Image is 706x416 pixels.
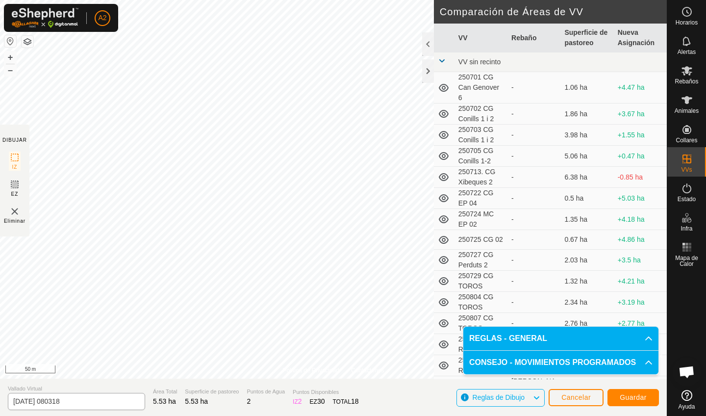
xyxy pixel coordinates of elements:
[678,196,696,202] span: Estado
[560,167,613,188] td: 6.38 ha
[454,125,507,146] td: 250703 CG Conills 1 i 2
[560,292,613,313] td: 2.34 ha
[511,234,556,245] div: -
[463,327,658,350] p-accordion-header: REGLAS - GENERAL
[454,72,507,104] td: 250701 CG Can Genover 6
[614,24,667,52] th: Nueva Asignación
[8,385,145,393] span: Vallado Virtual
[454,104,507,125] td: 250702 CG Conills 1 i 2
[614,188,667,209] td: +5.03 ha
[679,404,695,410] span: Ayuda
[511,193,556,204] div: -
[247,397,251,405] span: 2
[463,351,658,374] p-accordion-header: CONSEJO - MOVIMIENTOS PROGRAMADOS
[4,52,16,63] button: +
[153,397,176,405] span: 5.53 ha
[681,226,692,232] span: Infra
[607,389,659,406] button: Guardar
[560,313,613,334] td: 2.76 ha
[454,250,507,271] td: 250727 CG Perduts 2
[614,209,667,230] td: +4.18 ha
[473,393,525,401] span: Reglas de Dibujo
[469,333,547,344] span: REGLAS - GENERAL
[454,271,507,292] td: 250729 CG TOROS
[454,334,507,355] td: 250814 CG RISSEC 02
[454,313,507,334] td: 250807 CG TOROS
[4,35,16,47] button: Restablecer Mapa
[560,104,613,125] td: 1.86 ha
[454,188,507,209] td: 250722 CG EP 04
[351,366,384,375] a: Contáctenos
[614,104,667,125] td: +3.67 ha
[454,355,507,376] td: 250821 CG REC P1
[614,313,667,334] td: +2.77 ha
[614,72,667,104] td: +4.47 ha
[293,396,302,407] div: IZ
[317,397,325,405] span: 30
[310,396,325,407] div: EZ
[507,24,560,52] th: Rebaño
[560,146,613,167] td: 5.06 ha
[681,167,692,173] span: VVs
[614,230,667,250] td: +4.86 ha
[511,276,556,286] div: -
[454,376,507,408] td: 250822 CG RISSEC 03
[458,58,501,66] span: VV sin recinto
[185,388,239,396] span: Superficie de pastoreo
[614,125,667,146] td: +1.55 ha
[670,255,704,267] span: Mapa de Calor
[12,8,78,28] img: Logo Gallagher
[283,366,339,375] a: Política de Privacidad
[676,137,697,143] span: Collares
[332,396,358,407] div: TOTAL
[11,190,19,198] span: EZ
[560,209,613,230] td: 1.35 ha
[560,125,613,146] td: 3.98 ha
[511,130,556,140] div: -
[614,376,667,408] td: +3.46 ha
[511,318,556,329] div: -
[672,357,702,387] a: Chat abierto
[2,136,27,144] div: DIBUJAR
[620,393,647,401] span: Guardar
[293,388,359,396] span: Puntos Disponibles
[469,357,636,368] span: CONSEJO - MOVIMIENTOS PROGRAMADOS
[9,206,21,217] img: VV
[511,376,556,407] div: [PERSON_NAME] y Descarte
[454,209,507,230] td: 250724 MC EP 02
[560,271,613,292] td: 1.32 ha
[98,13,106,23] span: A2
[614,271,667,292] td: +4.21 ha
[22,36,33,48] button: Capas del Mapa
[454,292,507,313] td: 250804 CG TOROS
[676,20,698,26] span: Horarios
[4,217,25,225] span: Eliminar
[298,397,302,405] span: 2
[511,109,556,119] div: -
[454,230,507,250] td: 250725 CG 02
[511,172,556,182] div: -
[560,188,613,209] td: 0.5 ha
[678,49,696,55] span: Alertas
[560,230,613,250] td: 0.67 ha
[675,108,699,114] span: Animales
[153,388,177,396] span: Área Total
[614,250,667,271] td: +3.5 ha
[511,82,556,93] div: -
[511,297,556,308] div: -
[560,72,613,104] td: 1.06 ha
[247,388,285,396] span: Puntos de Agua
[614,292,667,313] td: +3.19 ha
[549,389,604,406] button: Cancelar
[12,163,18,171] span: IZ
[511,151,556,161] div: -
[561,393,591,401] span: Cancelar
[614,167,667,188] td: -0.85 ha
[560,376,613,408] td: 2.07 ha
[454,24,507,52] th: VV
[667,386,706,414] a: Ayuda
[614,146,667,167] td: +0.47 ha
[560,24,613,52] th: Superficie de pastoreo
[185,397,208,405] span: 5.53 ha
[511,255,556,265] div: -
